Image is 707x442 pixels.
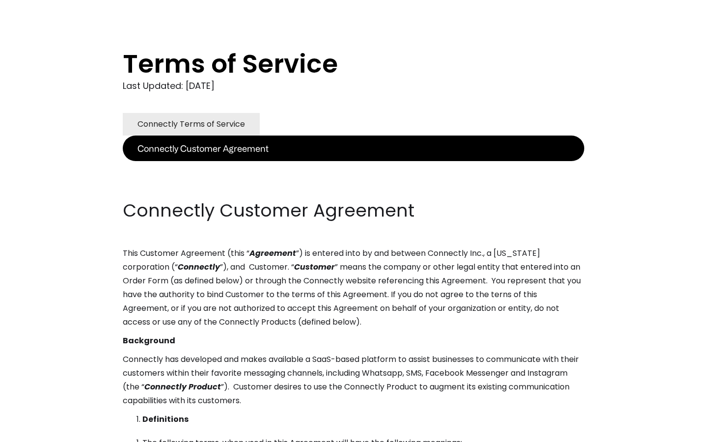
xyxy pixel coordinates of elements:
[123,353,584,408] p: Connectly has developed and makes available a SaaS-based platform to assist businesses to communi...
[123,79,584,93] div: Last Updated: [DATE]
[142,414,189,425] strong: Definitions
[294,261,335,273] em: Customer
[123,335,175,346] strong: Background
[144,381,221,392] em: Connectly Product
[249,248,296,259] em: Agreement
[137,141,269,155] div: Connectly Customer Agreement
[123,198,584,223] h2: Connectly Customer Agreement
[123,180,584,193] p: ‍
[123,247,584,329] p: This Customer Agreement (this “ ”) is entered into by and between Connectly Inc., a [US_STATE] co...
[178,261,220,273] em: Connectly
[137,117,245,131] div: Connectly Terms of Service
[123,49,545,79] h1: Terms of Service
[123,161,584,175] p: ‍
